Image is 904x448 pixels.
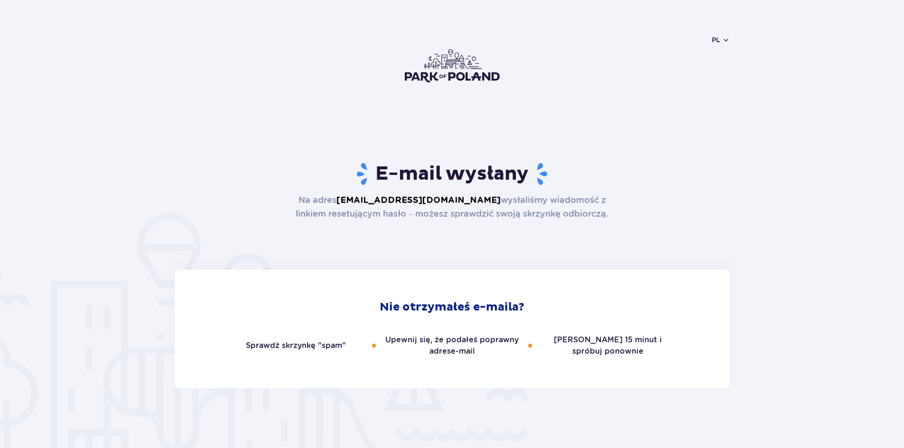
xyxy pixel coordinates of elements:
div: Sprawdź skrzynkę "spam" [228,340,365,351]
button: pl [712,35,730,45]
div: Nie otrzymałeś e-maila? [228,300,677,314]
div: E-mail wysłany [375,162,529,186]
span: [EMAIL_ADDRESS][DOMAIN_NAME] [336,196,501,205]
nobr: e-mail [451,347,475,356]
div: Upewnij się, że podałeś poprawny adres [383,334,521,357]
img: Park of Poland logo [405,49,500,82]
div: Na adres wysłaliśmy wiadomość z linkiem resetującym hasło – możesz sprawdzić swoją skrzynkę odbio... [294,193,610,220]
div: [PERSON_NAME] 15 minut i spróbuj ponownie [540,334,677,357]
